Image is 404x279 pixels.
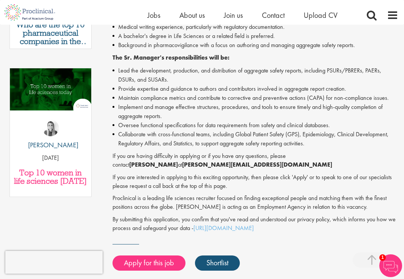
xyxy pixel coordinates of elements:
[112,84,398,93] li: Provide expertise and guidance to authors and contributors involved in aggregate report creation.
[112,152,398,169] p: If you are having difficulty in applying or if you have any questions, please contact at
[147,10,160,20] a: Jobs
[22,120,78,154] a: Hannah Burke [PERSON_NAME]
[112,121,398,130] li: Oversee functional specifications for data requirements from safety and clinical databases.
[179,10,205,20] a: About us
[112,22,398,32] li: Medical writing experience, particularly with regulatory documentation.
[14,20,87,46] a: Who are the top 10 pharmaceutical companies in the world? (2025)
[195,255,240,271] a: Shortlist
[10,68,91,110] img: Top 10 women in life sciences today
[112,255,185,271] a: Apply for this job
[10,68,91,136] a: Link to a post
[262,10,285,20] a: Contact
[379,254,386,261] span: 1
[112,32,398,41] li: A bachelor's degree in Life Sciences or a related field is preferred.
[112,215,398,233] p: By submitting this application, you confirm that you've read and understood our privacy policy, w...
[129,161,178,169] strong: [PERSON_NAME]
[112,102,398,121] li: Implement and manage effective structures, procedures, and tools to ensure timely and high-qualit...
[112,93,398,102] li: Maintain compliance metrics and contribute to corrective and preventive actions (CAPA) for non-co...
[22,140,78,150] p: [PERSON_NAME]
[379,254,402,277] img: Chatbot
[42,120,59,136] img: Hannah Burke
[224,10,243,20] a: Join us
[182,161,332,169] strong: [PERSON_NAME][EMAIL_ADDRESS][DOMAIN_NAME]
[112,54,230,61] strong: The Sr. Manager's responsibilities will be:
[112,194,398,211] p: Proclinical is a leading life sciences recruiter focused on finding exceptional people and matchi...
[112,66,398,84] li: Lead the development, production, and distribution of aggregate safety reports, including PSURs/P...
[112,173,398,191] p: If you are interested in applying to this exciting opportunity, then please click 'Apply' or to s...
[112,41,398,50] li: Background in pharmacovigilance with a focus on authoring and managing aggregate safety reports.
[14,169,87,185] a: Top 10 women in life sciences [DATE]
[10,154,91,162] p: [DATE]
[193,224,254,232] a: [URL][DOMAIN_NAME]
[112,130,398,148] li: Collaborate with cross-functional teams, including Global Patient Safety (GPS), Epidemiology, Cli...
[5,251,103,274] iframe: reCAPTCHA
[304,10,337,20] a: Upload CV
